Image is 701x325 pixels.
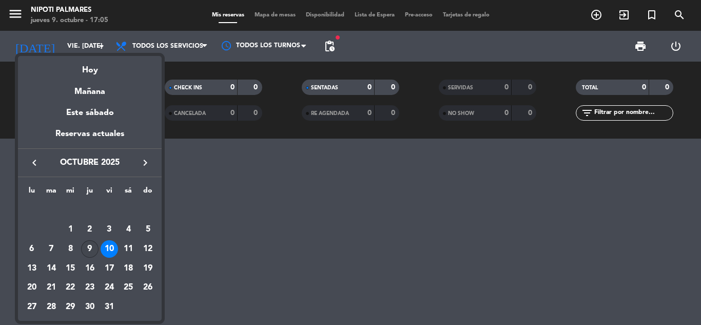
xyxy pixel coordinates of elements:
div: 18 [120,260,137,277]
div: 8 [62,240,79,258]
div: 14 [43,260,60,277]
th: lunes [22,185,42,201]
div: 15 [62,260,79,277]
div: 2 [81,221,99,238]
button: keyboard_arrow_left [25,156,44,169]
td: OCT. [22,201,158,220]
td: 18 de octubre de 2025 [119,259,139,278]
i: keyboard_arrow_left [28,157,41,169]
td: 26 de octubre de 2025 [138,278,158,298]
div: Mañana [18,78,162,99]
td: 30 de octubre de 2025 [80,297,100,317]
i: keyboard_arrow_right [139,157,151,169]
div: 23 [81,279,99,297]
th: martes [42,185,61,201]
div: 29 [62,298,79,316]
td: 2 de octubre de 2025 [80,220,100,240]
td: 6 de octubre de 2025 [22,239,42,259]
td: 9 de octubre de 2025 [80,239,100,259]
td: 8 de octubre de 2025 [61,239,80,259]
div: 26 [139,279,157,297]
td: 10 de octubre de 2025 [100,239,119,259]
td: 23 de octubre de 2025 [80,278,100,298]
td: 16 de octubre de 2025 [80,259,100,278]
td: 28 de octubre de 2025 [42,297,61,317]
div: 6 [23,240,41,258]
div: 13 [23,260,41,277]
td: 20 de octubre de 2025 [22,278,42,298]
td: 29 de octubre de 2025 [61,297,80,317]
div: 24 [101,279,118,297]
td: 17 de octubre de 2025 [100,259,119,278]
td: 22 de octubre de 2025 [61,278,80,298]
td: 1 de octubre de 2025 [61,220,80,240]
td: 24 de octubre de 2025 [100,278,119,298]
div: 22 [62,279,79,297]
td: 13 de octubre de 2025 [22,259,42,278]
div: 20 [23,279,41,297]
div: 12 [139,240,157,258]
td: 3 de octubre de 2025 [100,220,119,240]
div: 5 [139,221,157,238]
td: 19 de octubre de 2025 [138,259,158,278]
div: 30 [81,298,99,316]
th: jueves [80,185,100,201]
div: Hoy [18,56,162,77]
div: 9 [81,240,99,258]
div: 21 [43,279,60,297]
td: 4 de octubre de 2025 [119,220,139,240]
div: 27 [23,298,41,316]
div: Reservas actuales [18,127,162,148]
div: 28 [43,298,60,316]
div: 31 [101,298,118,316]
td: 11 de octubre de 2025 [119,239,139,259]
td: 27 de octubre de 2025 [22,297,42,317]
div: 16 [81,260,99,277]
td: 14 de octubre de 2025 [42,259,61,278]
td: 31 de octubre de 2025 [100,297,119,317]
th: sábado [119,185,139,201]
div: 11 [120,240,137,258]
th: viernes [100,185,119,201]
td: 15 de octubre de 2025 [61,259,80,278]
td: 21 de octubre de 2025 [42,278,61,298]
div: 25 [120,279,137,297]
div: 4 [120,221,137,238]
div: 10 [101,240,118,258]
td: 7 de octubre de 2025 [42,239,61,259]
button: keyboard_arrow_right [136,156,154,169]
div: 17 [101,260,118,277]
div: 19 [139,260,157,277]
td: 12 de octubre de 2025 [138,239,158,259]
div: 1 [62,221,79,238]
td: 25 de octubre de 2025 [119,278,139,298]
th: domingo [138,185,158,201]
div: Este sábado [18,99,162,127]
div: 3 [101,221,118,238]
span: octubre 2025 [44,156,136,169]
div: 7 [43,240,60,258]
td: 5 de octubre de 2025 [138,220,158,240]
th: miércoles [61,185,80,201]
